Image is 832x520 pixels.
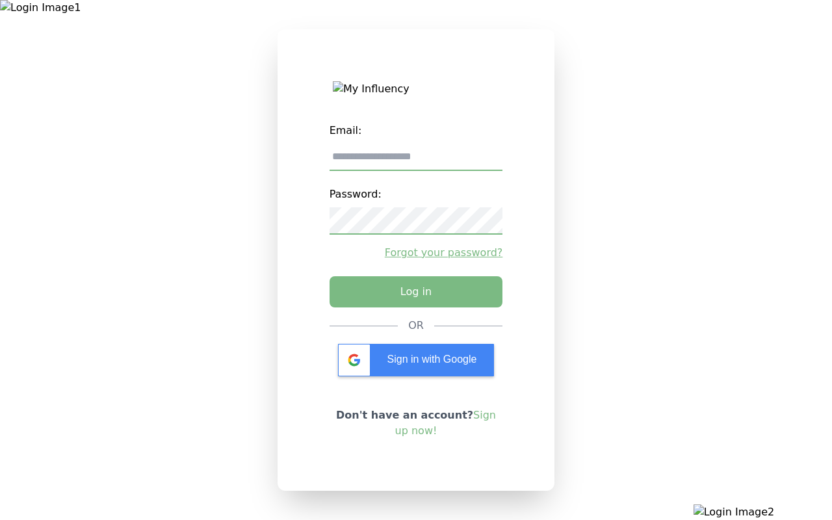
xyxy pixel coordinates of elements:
label: Password: [330,181,503,207]
label: Email: [330,118,503,144]
div: OR [408,318,424,333]
img: My Influency [333,81,499,97]
button: Log in [330,276,503,307]
a: Forgot your password? [330,245,503,261]
img: Login Image2 [694,504,832,520]
p: Don't have an account? [330,408,503,439]
span: Sign in with Google [387,354,477,365]
div: Sign in with Google [338,344,494,376]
